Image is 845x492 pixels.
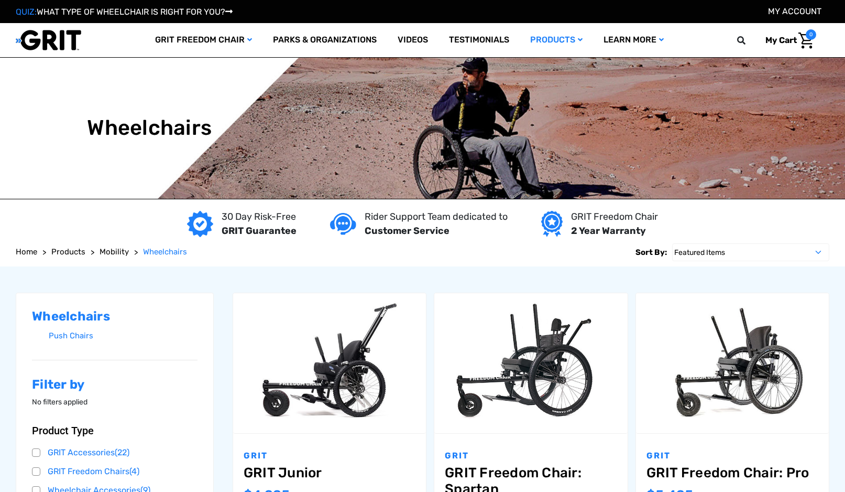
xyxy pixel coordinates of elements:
[244,465,415,481] a: GRIT Junior,$4,995.00
[330,213,356,234] img: Customer service
[387,23,438,57] a: Videos
[806,29,816,40] span: 0
[187,211,213,237] img: GRIT Guarantee
[32,424,197,437] button: Product Type
[233,298,426,427] img: GRIT Junior: GRIT Freedom Chair all terrain wheelchair engineered specifically for kids
[87,115,212,141] h1: Wheelchairs
[365,210,508,224] p: Rider Support Team dedicated to
[145,23,262,57] a: GRIT Freedom Chair
[438,23,520,57] a: Testimonials
[765,35,797,45] span: My Cart
[571,210,658,224] p: GRIT Freedom Chair
[520,23,593,57] a: Products
[636,298,829,427] img: GRIT Freedom Chair Pro: the Pro model shown including contoured Invacare Matrx seatback, Spinergy...
[798,33,814,49] img: Cart
[32,397,197,408] p: No filters applied
[742,29,758,51] input: Search
[49,328,197,344] a: Push Chairs
[244,450,415,462] p: GRIT
[571,225,646,237] strong: 2 Year Warranty
[593,23,674,57] a: Learn More
[16,246,37,258] a: Home
[16,7,37,17] span: QUIZ:
[32,424,94,437] span: Product Type
[32,377,197,392] h2: Filter by
[758,29,816,51] a: Cart with 0 items
[32,464,197,479] a: GRIT Freedom Chairs(4)
[233,293,426,433] a: GRIT Junior,$4,995.00
[16,7,233,17] a: QUIZ:WHAT TYPE OF WHEELCHAIR IS RIGHT FOR YOU?
[100,246,129,258] a: Mobility
[16,247,37,256] span: Home
[115,447,129,457] span: (22)
[636,293,829,433] a: GRIT Freedom Chair: Pro,$5,495.00
[143,247,187,256] span: Wheelchairs
[768,6,821,16] a: Account
[646,465,818,481] a: GRIT Freedom Chair: Pro,$5,495.00
[646,450,818,462] p: GRIT
[32,309,197,324] h2: Wheelchairs
[365,225,449,237] strong: Customer Service
[445,450,617,462] p: GRIT
[32,445,197,461] a: GRIT Accessories(22)
[434,293,627,433] a: GRIT Freedom Chair: Spartan,$3,995.00
[222,210,297,224] p: 30 Day Risk-Free
[51,247,85,256] span: Products
[541,211,563,237] img: Year warranty
[100,247,129,256] span: Mobility
[635,243,667,261] label: Sort By:
[16,29,81,51] img: GRIT All-Terrain Wheelchair and Mobility Equipment
[143,246,187,258] a: Wheelchairs
[129,466,139,476] span: (4)
[262,23,387,57] a: Parks & Organizations
[434,298,627,427] img: GRIT Freedom Chair: Spartan
[222,225,297,237] strong: GRIT Guarantee
[51,246,85,258] a: Products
